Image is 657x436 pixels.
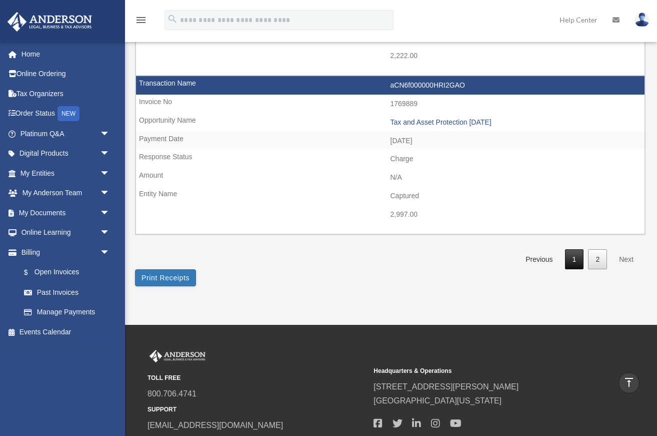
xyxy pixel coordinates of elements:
[7,223,125,243] a: Online Learningarrow_drop_down
[136,205,644,224] td: 2,997.00
[100,242,120,263] span: arrow_drop_down
[136,187,644,206] td: Captured
[100,144,120,164] span: arrow_drop_down
[7,144,125,164] a: Digital Productsarrow_drop_down
[14,262,125,283] a: $Open Invoices
[147,389,196,398] a: 800.706.4741
[100,183,120,204] span: arrow_drop_down
[373,396,501,405] a: [GEOGRAPHIC_DATA][US_STATE]
[147,373,366,383] small: TOLL FREE
[147,350,207,363] img: Anderson Advisors Platinum Portal
[7,84,125,104] a: Tax Organizers
[100,124,120,144] span: arrow_drop_down
[135,269,196,286] button: Print Receipts
[373,382,518,391] a: [STREET_ADDRESS][PERSON_NAME]
[136,132,644,151] td: [DATE]
[14,302,125,322] a: Manage Payments
[167,14,178,25] i: search
[7,203,125,223] a: My Documentsarrow_drop_down
[135,14,147,26] i: menu
[136,168,644,187] td: N/A
[136,95,644,114] td: 1769889
[7,183,125,203] a: My Anderson Teamarrow_drop_down
[29,266,34,279] span: $
[623,376,635,388] i: vertical_align_top
[634,13,649,27] img: User Pic
[7,104,125,124] a: Order StatusNEW
[100,163,120,184] span: arrow_drop_down
[136,47,644,66] td: 2,222.00
[14,282,120,302] a: Past Invoices
[136,76,644,95] td: aCN6f000000HRI2GAO
[518,249,560,270] a: Previous
[136,150,644,169] td: Charge
[7,124,125,144] a: Platinum Q&Aarrow_drop_down
[588,249,607,270] a: 2
[373,366,592,376] small: Headquarters & Operations
[100,223,120,243] span: arrow_drop_down
[7,44,125,64] a: Home
[565,249,584,270] a: 1
[611,249,641,270] a: Next
[390,118,640,127] div: Tax and Asset Protection [DATE]
[57,106,79,121] div: NEW
[7,163,125,183] a: My Entitiesarrow_drop_down
[618,372,639,393] a: vertical_align_top
[135,18,147,26] a: menu
[7,242,125,262] a: Billingarrow_drop_down
[147,421,283,429] a: [EMAIL_ADDRESS][DOMAIN_NAME]
[4,12,95,32] img: Anderson Advisors Platinum Portal
[100,203,120,223] span: arrow_drop_down
[7,64,125,84] a: Online Ordering
[147,404,366,415] small: SUPPORT
[7,322,125,342] a: Events Calendar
